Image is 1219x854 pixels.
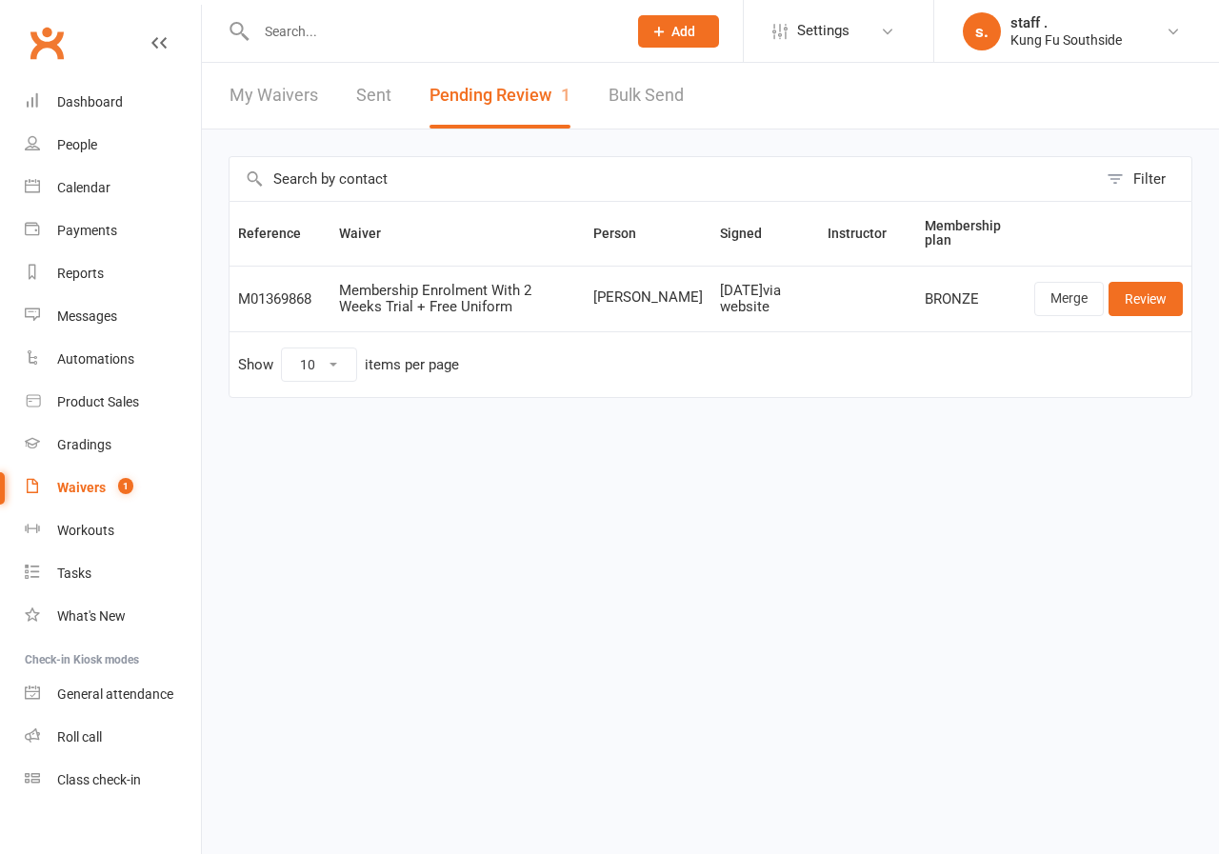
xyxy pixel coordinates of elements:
[57,180,110,195] div: Calendar
[720,226,783,241] span: Signed
[671,24,695,39] span: Add
[25,381,201,424] a: Product Sales
[57,266,104,281] div: Reports
[1133,168,1166,190] div: Filter
[25,167,201,209] a: Calendar
[57,308,117,324] div: Messages
[57,729,102,745] div: Roll call
[430,63,570,129] button: Pending Review1
[57,437,111,452] div: Gradings
[57,566,91,581] div: Tasks
[238,226,322,241] span: Reference
[25,124,201,167] a: People
[230,63,318,129] a: My Waivers
[339,226,402,241] span: Waiver
[250,18,613,45] input: Search...
[1109,282,1183,316] a: Review
[1034,282,1104,316] a: Merge
[720,222,783,245] button: Signed
[57,351,134,367] div: Automations
[57,137,97,152] div: People
[57,523,114,538] div: Workouts
[828,226,908,241] span: Instructor
[916,202,1026,266] th: Membership plan
[561,85,570,105] span: 1
[57,480,106,495] div: Waivers
[609,63,684,129] a: Bulk Send
[963,12,1001,50] div: s.
[25,552,201,595] a: Tasks
[720,283,810,314] div: [DATE] via website
[25,209,201,252] a: Payments
[1010,31,1122,49] div: Kung Fu Southside
[1097,157,1191,201] button: Filter
[238,222,322,245] button: Reference
[57,223,117,238] div: Payments
[230,157,1097,201] input: Search by contact
[57,608,126,624] div: What's New
[828,222,908,245] button: Instructor
[238,291,322,308] div: M01369868
[25,673,201,716] a: General attendance kiosk mode
[25,338,201,381] a: Automations
[25,595,201,638] a: What's New
[23,19,70,67] a: Clubworx
[118,478,133,494] span: 1
[1010,14,1122,31] div: staff .
[57,394,139,409] div: Product Sales
[797,10,849,52] span: Settings
[339,283,576,314] div: Membership Enrolment With 2 Weeks Trial + Free Uniform
[25,759,201,802] a: Class kiosk mode
[25,509,201,552] a: Workouts
[25,81,201,124] a: Dashboard
[638,15,719,48] button: Add
[593,289,703,306] span: [PERSON_NAME]
[365,357,459,373] div: items per page
[593,222,657,245] button: Person
[238,348,459,382] div: Show
[25,252,201,295] a: Reports
[57,772,141,787] div: Class check-in
[339,222,402,245] button: Waiver
[25,716,201,759] a: Roll call
[57,94,123,109] div: Dashboard
[25,295,201,338] a: Messages
[25,467,201,509] a: Waivers 1
[57,686,173,702] div: General attendance
[925,291,1017,308] div: BRONZE
[356,63,391,129] a: Sent
[25,424,201,467] a: Gradings
[593,226,657,241] span: Person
